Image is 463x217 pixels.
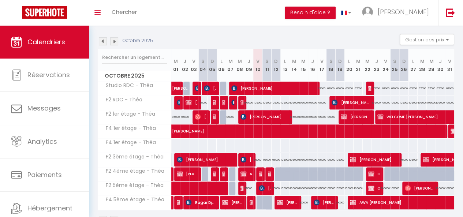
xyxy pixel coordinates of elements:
th: 02 [180,49,189,82]
div: 105000 [317,182,326,195]
abbr: M [301,58,306,65]
abbr: M [356,58,361,65]
div: 67000 [372,82,381,95]
abbr: M [292,58,296,65]
span: [PERSON_NAME] [240,96,243,109]
th: 12 [272,49,281,82]
span: [PERSON_NAME] [332,96,370,109]
span: Mahamat AHMAT [222,167,225,181]
th: 17 [317,49,326,82]
div: 67000 [335,82,344,95]
span: [PERSON_NAME] [250,195,253,209]
span: Chercher [112,8,137,16]
div: 105000 [381,182,390,195]
span: [PERSON_NAME] [186,96,197,109]
abbr: J [439,58,442,65]
span: Messages [27,104,61,113]
th: 10 [253,49,262,82]
div: 105000 [445,96,454,109]
div: 67000 [381,82,390,95]
span: [PERSON_NAME] [268,167,271,181]
abbr: L [220,58,223,65]
abbr: D [338,58,342,65]
span: [PERSON_NAME] [172,78,189,91]
button: Gestion des prix [400,34,454,45]
span: [PERSON_NAME] [231,96,234,109]
th: 16 [308,49,317,82]
div: 105000 [198,96,208,109]
div: 105000 [317,110,326,124]
abbr: D [402,58,406,65]
div: 105000 [290,96,299,109]
span: WELCOME [PERSON_NAME] [368,81,371,95]
abbr: V [320,58,323,65]
span: Paiements [27,170,62,179]
div: 67000 [390,82,399,95]
abbr: J [247,58,250,65]
div: 95000 [253,153,262,167]
th: 08 [235,49,244,82]
th: 27 [408,49,418,82]
span: [PERSON_NAME] [222,96,225,109]
span: [PERSON_NAME] [405,181,434,195]
abbr: V [192,58,195,65]
a: [PERSON_NAME] [168,167,172,181]
abbr: L [348,58,350,65]
div: 105000 [299,96,308,109]
th: 23 [372,49,381,82]
div: 67000 [354,82,363,95]
abbr: J [183,58,186,65]
div: 105000 [326,153,335,167]
th: 18 [326,49,335,82]
div: 105000 [308,153,317,167]
span: Omoladun Bamgbose [368,167,380,181]
span: Réservations [27,70,70,79]
div: 105000 [436,96,445,109]
div: 105000 [381,96,390,109]
a: [PERSON_NAME] [168,196,172,210]
span: F4 1er étage - Théa [99,139,158,147]
div: 67000 [326,82,335,95]
span: Analytics [27,137,57,146]
span: F2 1er étage - Théa [99,110,157,118]
div: 95000 [262,153,272,167]
div: 105000 [253,96,262,109]
div: 67000 [445,82,454,95]
div: 105000 [290,110,299,124]
div: 67000 [427,82,436,95]
div: 105000 [281,153,290,167]
th: 30 [436,49,445,82]
abbr: D [210,58,214,65]
div: 67000 [436,82,445,95]
div: 105000 [408,153,418,167]
span: [PERSON_NAME] [240,110,287,124]
abbr: S [393,58,396,65]
abbr: D [274,58,278,65]
div: 105000 [290,182,299,195]
span: [PERSON_NAME] [341,110,370,124]
th: 26 [399,49,408,82]
span: F2 4ème étage - Théa [99,167,166,175]
th: 28 [418,49,427,82]
div: 105000 [335,153,344,167]
span: Mahamat AHMAT [213,167,216,181]
div: 200000 [335,196,344,209]
th: 04 [198,49,208,82]
div: 105000 [299,182,308,195]
abbr: V [448,58,451,65]
div: 105000 [317,153,326,167]
th: 09 [244,49,253,82]
div: 95000 [272,153,281,167]
th: 13 [281,49,290,82]
div: 105000 [262,96,272,109]
th: 25 [390,49,399,82]
th: 11 [262,49,272,82]
div: 105000 [281,182,290,195]
span: [PERSON_NAME] [231,81,313,95]
th: 05 [208,49,217,82]
div: 67000 [399,82,408,95]
th: 31 [445,49,454,82]
span: Rugai Djalo [186,195,215,209]
div: 105000 [326,182,335,195]
div: 105000 [445,182,454,195]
